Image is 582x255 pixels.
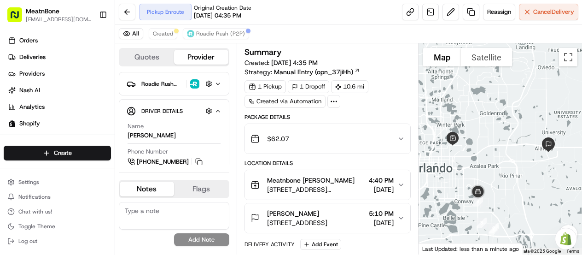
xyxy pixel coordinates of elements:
[4,205,111,218] button: Chat with us!
[19,70,45,78] span: Providers
[369,185,394,194] span: [DATE]
[244,67,360,77] div: Strategy:
[485,219,502,237] div: 2
[4,66,115,81] a: Providers
[19,103,45,111] span: Analytics
[473,214,490,231] div: 3
[244,241,295,248] div: Delivery Activity
[120,182,174,196] button: Notes
[271,59,318,67] span: [DATE] 4:35 PM
[559,225,577,243] button: Map camera controls
[4,4,95,26] button: MeatnBone[EMAIL_ADDRESS][DOMAIN_NAME]
[194,4,251,12] span: Original Creation Date
[511,249,561,254] span: Map data ©2025 Google
[119,28,143,39] button: All
[4,33,115,48] a: Orders
[244,58,318,67] span: Created:
[54,149,72,157] span: Create
[533,8,574,16] span: Cancel Delivery
[245,170,410,200] button: Meatnbone [PERSON_NAME][STREET_ADDRESS][PERSON_NAME]4:40 PM[DATE]
[190,79,199,89] img: roadie-logo-v2.jpg
[183,28,249,39] button: Roadie Rush (P2P)
[244,48,282,56] h3: Summary
[19,86,40,95] span: Nash AI
[331,80,368,93] div: 10.6 mi
[267,176,355,185] span: Meatnbone [PERSON_NAME]
[65,155,111,163] a: Powered byPylon
[9,36,168,51] p: Welcome 👋
[137,158,189,166] span: [PHONE_NUMBER]
[128,131,176,140] div: [PERSON_NAME]
[24,59,152,69] input: Clear
[4,220,111,233] button: Toggle Theme
[274,67,360,77] a: Manual Entry (opn_37jiHh)
[267,185,365,194] span: [STREET_ADDRESS][PERSON_NAME]
[244,95,326,108] a: Created via Automation
[566,249,579,254] a: Terms (opens in new tab)
[8,120,16,127] img: Shopify logo
[4,235,111,248] button: Log out
[194,12,241,20] span: [DATE] 04:35 PM
[300,239,341,250] button: Add Event
[141,107,183,115] span: Driver Details
[9,134,17,142] div: 📗
[487,8,511,16] span: Reassign
[174,182,228,196] button: Flags
[245,203,410,233] button: [PERSON_NAME][STREET_ADDRESS]5:10 PM[DATE]
[31,88,151,97] div: Start new chat
[120,50,174,65] button: Quotes
[9,9,28,27] img: Nash
[127,76,221,91] button: Roadie Rush (P2P)
[157,90,168,101] button: Start new chat
[244,80,286,93] div: 1 Pickup
[153,30,173,37] span: Created
[267,218,327,227] span: [STREET_ADDRESS]
[4,190,111,203] button: Notifications
[128,122,144,130] span: Name
[4,146,111,160] button: Create
[127,103,221,119] button: Driver Details
[87,133,148,142] span: API Documentation
[369,218,394,227] span: [DATE]
[274,67,353,77] span: Manual Entry (opn_37jiHh)
[26,16,92,23] button: [EMAIL_ADDRESS][DOMAIN_NAME]
[4,176,111,189] button: Settings
[4,100,115,114] a: Analytics
[369,176,394,185] span: 4:40 PM
[19,36,38,45] span: Orders
[26,6,59,16] button: MeatnBone
[4,116,115,131] a: Shopify
[18,237,37,245] span: Log out
[483,4,515,20] button: Reassign
[149,28,177,39] button: Created
[6,130,74,146] a: 📗Knowledge Base
[244,160,411,167] div: Location Details
[92,156,111,163] span: Pylon
[4,83,115,98] a: Nash AI
[419,243,523,255] div: Last Updated: less than a minute ago
[421,243,451,255] a: Open this area in Google Maps (opens a new window)
[128,157,204,167] a: [PHONE_NUMBER]
[245,124,410,154] button: $62.07
[19,119,40,128] span: Shopify
[18,133,70,142] span: Knowledge Base
[244,113,411,121] div: Package Details
[519,4,578,20] button: CancelDelivery
[31,97,116,104] div: We're available if you need us!
[18,223,55,230] span: Toggle Theme
[267,209,319,218] span: [PERSON_NAME]
[128,148,168,156] span: Phone Number
[19,53,46,61] span: Deliveries
[267,134,289,143] span: $62.07
[423,48,461,66] button: Show street map
[18,208,52,215] span: Chat with us!
[559,48,577,66] button: Toggle fullscreen view
[288,80,329,93] div: 1 Dropoff
[174,50,228,65] button: Provider
[369,209,394,218] span: 5:10 PM
[141,80,182,88] span: Roadie Rush (P2P)
[18,178,39,186] span: Settings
